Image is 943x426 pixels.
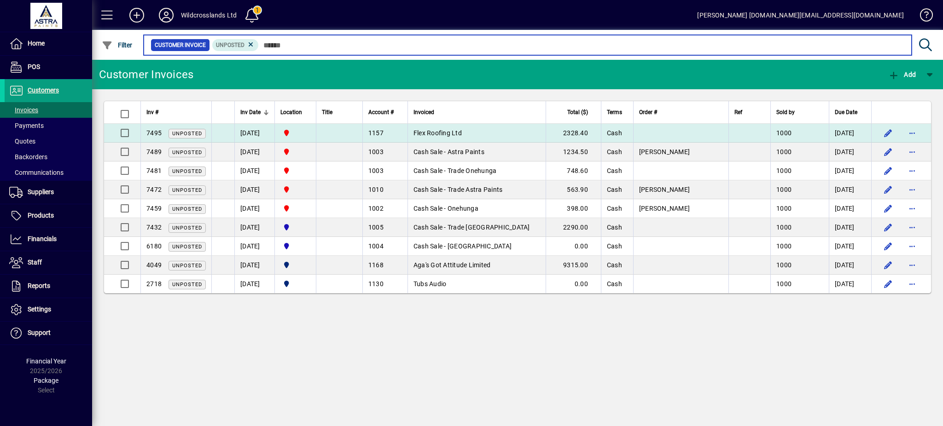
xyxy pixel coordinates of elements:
[881,126,896,140] button: Edit
[546,161,601,180] td: 748.60
[413,261,491,269] span: Aga's Got Attitude Limited
[172,263,202,269] span: Unposted
[639,107,657,117] span: Order #
[146,186,162,193] span: 7472
[5,228,92,251] a: Financials
[829,218,871,237] td: [DATE]
[776,148,792,155] span: 1000
[413,167,497,174] span: Cash Sale - Trade Onehunga
[280,279,310,289] span: Panmure
[146,205,162,212] span: 7459
[413,148,484,155] span: Cash Sale - Astra Paints
[776,107,795,117] span: Sold by
[5,322,92,345] a: Support
[280,166,310,176] span: Onehunga
[146,242,162,250] span: 6180
[280,107,310,117] div: Location
[829,275,871,293] td: [DATE]
[607,186,622,193] span: Cash
[607,129,622,137] span: Cash
[829,161,871,180] td: [DATE]
[172,187,202,193] span: Unposted
[905,239,920,253] button: More options
[368,148,384,155] span: 1003
[280,184,310,195] span: Onehunga
[172,206,202,212] span: Unposted
[28,86,59,94] span: Customers
[368,261,384,269] span: 1168
[881,163,896,178] button: Edit
[99,67,193,82] div: Customer Invoices
[881,276,896,291] button: Edit
[829,124,871,143] td: [DATE]
[5,251,92,274] a: Staff
[172,244,202,250] span: Unposted
[28,259,42,266] span: Staff
[280,147,310,157] span: Onehunga
[9,169,64,176] span: Communications
[639,205,690,212] span: [PERSON_NAME]
[181,8,237,23] div: Wildcrosslands Ltd
[280,203,310,213] span: Onehunga
[146,148,162,155] span: 7489
[234,143,274,161] td: [DATE]
[546,143,601,161] td: 1234.50
[28,305,51,313] span: Settings
[146,167,162,174] span: 7481
[172,225,202,231] span: Unposted
[905,144,920,159] button: More options
[905,201,920,216] button: More options
[322,107,332,117] span: Title
[776,261,792,269] span: 1000
[413,280,447,288] span: Tubs Audio
[9,122,44,129] span: Payments
[776,186,792,193] span: 1000
[5,165,92,180] a: Communications
[28,235,57,242] span: Financials
[146,224,162,231] span: 7432
[697,8,904,23] div: [PERSON_NAME] [DOMAIN_NAME][EMAIL_ADDRESS][DOMAIN_NAME]
[607,167,622,174] span: Cash
[280,222,310,232] span: Christchurch
[280,107,302,117] span: Location
[172,150,202,155] span: Unposted
[881,258,896,272] button: Edit
[905,220,920,235] button: More options
[146,280,162,288] span: 2718
[5,204,92,227] a: Products
[28,40,45,47] span: Home
[881,239,896,253] button: Edit
[776,205,792,212] span: 1000
[835,107,857,117] span: Due Date
[776,129,792,137] span: 1000
[552,107,596,117] div: Total ($)
[567,107,588,117] span: Total ($)
[413,107,540,117] div: Invoiced
[776,280,792,288] span: 1000
[776,167,792,174] span: 1000
[734,107,765,117] div: Ref
[913,2,931,32] a: Knowledge Base
[829,143,871,161] td: [DATE]
[99,37,135,53] button: Filter
[905,163,920,178] button: More options
[28,329,51,336] span: Support
[234,161,274,180] td: [DATE]
[829,180,871,199] td: [DATE]
[413,107,434,117] span: Invoiced
[9,153,47,161] span: Backorders
[5,118,92,133] a: Payments
[881,201,896,216] button: Edit
[322,107,357,117] div: Title
[368,167,384,174] span: 1003
[639,148,690,155] span: [PERSON_NAME]
[234,256,274,275] td: [DATE]
[234,124,274,143] td: [DATE]
[546,180,601,199] td: 563.90
[368,224,384,231] span: 1005
[28,63,40,70] span: POS
[829,199,871,218] td: [DATE]
[5,181,92,204] a: Suppliers
[9,106,38,114] span: Invoices
[146,107,206,117] div: Inv #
